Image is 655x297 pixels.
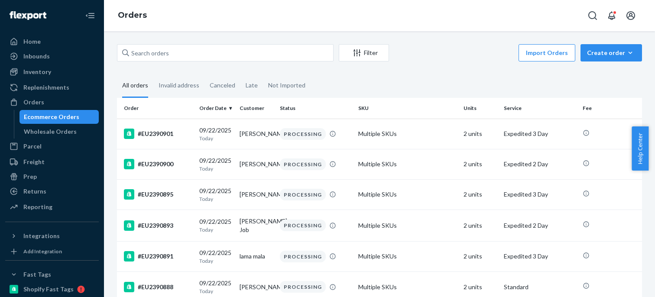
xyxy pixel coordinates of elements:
td: Multiple SKUs [355,119,460,149]
div: 09/22/2025 [199,187,233,203]
div: Ecommerce Orders [24,113,79,121]
div: PROCESSING [280,251,326,262]
button: Integrations [5,229,99,243]
a: Parcel [5,139,99,153]
div: #EU2390900 [124,159,192,169]
div: #EU2390888 [124,282,192,292]
button: Open notifications [603,7,620,24]
div: PROCESSING [280,158,326,170]
img: Flexport logo [10,11,46,20]
button: Help Center [632,126,649,171]
a: Orders [5,95,99,109]
a: Ecommerce Orders [19,110,99,124]
div: PROCESSING [280,189,326,200]
div: Add Integration [23,248,62,255]
p: Today [199,135,233,142]
a: Wholesale Orders [19,125,99,139]
div: #EU2390895 [124,189,192,200]
div: Late [246,74,258,97]
div: Inventory [23,68,51,76]
div: Home [23,37,41,46]
td: Multiple SKUs [355,241,460,271]
p: Today [199,165,233,172]
td: [PERSON_NAME] [236,119,276,149]
a: Shopify Fast Tags [5,282,99,296]
div: Freight [23,158,45,166]
th: Status [276,98,355,119]
div: #EU2390901 [124,129,192,139]
a: Replenishments [5,81,99,94]
p: Expedited 3 Day [504,190,576,199]
a: Inventory [5,65,99,79]
div: Prep [23,172,37,181]
div: All orders [122,74,148,98]
button: Close Navigation [81,7,99,24]
td: Multiple SKUs [355,210,460,241]
p: Expedited 2 Day [504,160,576,168]
div: Parcel [23,142,42,151]
div: 09/22/2025 [199,156,233,172]
td: [PERSON_NAME] [236,179,276,210]
td: 2 units [460,149,500,179]
div: #EU2390893 [124,220,192,231]
div: #EU2390891 [124,251,192,261]
div: PROCESSING [280,220,326,231]
div: Canceled [210,74,235,97]
a: Add Integration [5,246,99,257]
div: Filter [339,48,389,57]
div: PROCESSING [280,128,326,140]
div: 09/22/2025 [199,126,233,142]
button: Filter [339,44,389,61]
th: Units [460,98,500,119]
div: 09/22/2025 [199,279,233,295]
div: Fast Tags [23,270,51,279]
button: Import Orders [519,44,575,61]
td: 2 units [460,179,500,210]
div: Replenishments [23,83,69,92]
button: Fast Tags [5,268,99,281]
a: Prep [5,170,99,184]
td: [PERSON_NAME] Job [236,210,276,241]
th: Order Date [196,98,236,119]
th: Fee [579,98,642,119]
td: [PERSON_NAME] [236,149,276,179]
div: Invalid address [159,74,199,97]
a: Returns [5,184,99,198]
button: Open Search Box [584,7,601,24]
td: Multiple SKUs [355,149,460,179]
div: PROCESSING [280,281,326,293]
div: 09/22/2025 [199,217,233,233]
input: Search orders [117,44,334,61]
a: Home [5,35,99,48]
div: Wholesale Orders [24,127,77,136]
p: Today [199,257,233,265]
th: Order [117,98,196,119]
p: Expedited 3 Day [504,129,576,138]
ol: breadcrumbs [111,3,154,28]
a: Orders [118,10,147,20]
p: Today [199,195,233,203]
div: Integrations [23,232,60,240]
button: Open account menu [622,7,639,24]
td: 2 units [460,210,500,241]
div: Returns [23,187,46,196]
th: Service [500,98,579,119]
p: Today [199,287,233,295]
p: Standard [504,283,576,291]
div: Shopify Fast Tags [23,285,74,294]
button: Create order [580,44,642,61]
div: Reporting [23,203,52,211]
td: lama mala [236,241,276,271]
div: 09/22/2025 [199,249,233,265]
div: Customer [240,104,273,112]
div: Create order [587,48,636,57]
th: SKU [355,98,460,119]
div: Inbounds [23,52,50,61]
td: 2 units [460,119,500,149]
a: Freight [5,155,99,169]
div: Orders [23,98,44,107]
p: Expedited 3 Day [504,252,576,261]
td: Multiple SKUs [355,179,460,210]
td: 2 units [460,241,500,271]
